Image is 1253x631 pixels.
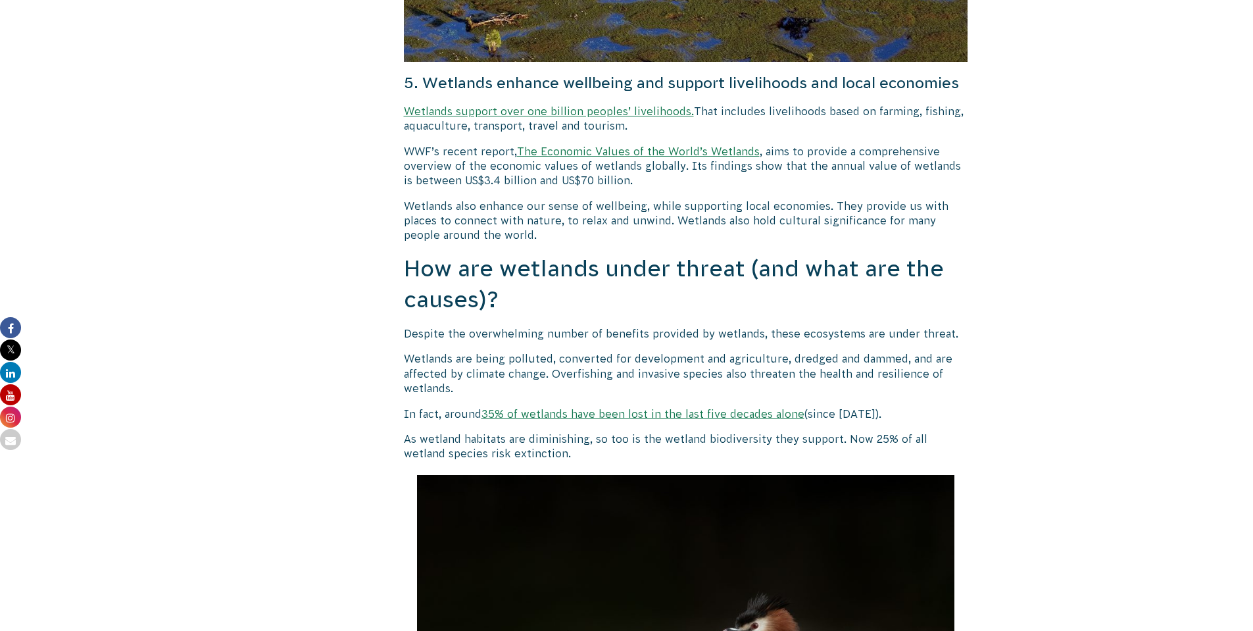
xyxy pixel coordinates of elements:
[404,351,968,395] p: Wetlands are being polluted, converted for development and agriculture, dredged and dammed, and a...
[404,253,968,316] h2: How are wetlands under threat (and what are the causes)?
[481,408,804,420] a: 35% of wetlands have been lost in the last five decades alone
[404,104,968,134] p: That includes livelihoods based on farming, fishing, aquaculture, transport, travel and tourism.
[404,326,968,341] p: Despite the overwhelming number of benefits provided by wetlands, these ecosystems are under threat.
[404,105,694,117] a: Wetlands support over one billion peoples’ livelihoods.
[404,432,968,461] p: As wetland habitats are diminishing, so too is the wetland biodiversity they support. Now 25% of ...
[404,144,968,188] p: WWF’s recent report, , aims to provide a comprehensive overview of the economic values of wetland...
[404,72,968,93] h4: 5. Wetlands enhance wellbeing and support livelihoods and local economies
[517,145,760,157] a: The Economic Values of the World’s Wetlands
[404,199,968,243] p: Wetlands also enhance our sense of wellbeing, while supporting local economies. They provide us w...
[404,407,968,421] p: In fact, around (since [DATE]).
